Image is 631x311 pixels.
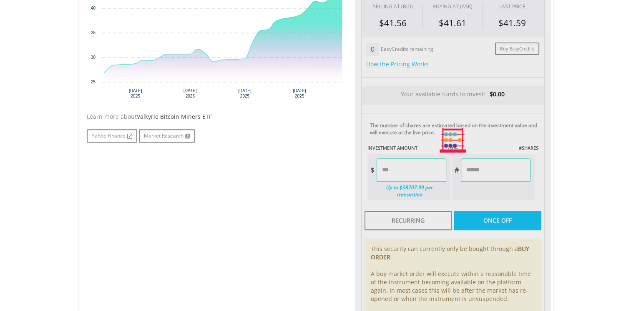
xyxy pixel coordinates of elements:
[91,55,96,60] text: 30
[139,129,195,143] a: Market Research
[238,88,251,98] text: [DATE] 2025
[184,88,197,98] text: [DATE] 2025
[293,88,306,98] text: [DATE] 2025
[91,30,96,35] text: 35
[87,129,137,143] a: Yahoo Finance
[137,113,212,120] span: Valkyrie Bitcoin Miners ETF
[128,88,142,98] text: [DATE] 2025
[87,113,349,121] div: Learn more about
[91,6,96,10] text: 40
[91,80,96,84] text: 25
